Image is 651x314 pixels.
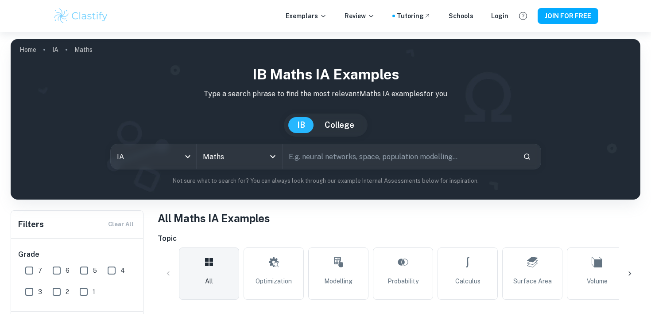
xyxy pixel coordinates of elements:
[283,144,516,169] input: E.g. neural networks, space, population modelling...
[18,218,44,231] h6: Filters
[455,276,480,286] span: Calculus
[491,11,508,21] a: Login
[93,287,95,297] span: 1
[66,266,70,275] span: 6
[52,43,58,56] a: IA
[397,11,431,21] a: Tutoring
[513,276,552,286] span: Surface Area
[111,144,196,169] div: IA
[158,233,640,244] h6: Topic
[267,150,279,163] button: Open
[38,287,42,297] span: 3
[345,11,375,21] p: Review
[519,149,535,164] button: Search
[205,276,213,286] span: All
[18,249,137,260] h6: Grade
[11,39,640,200] img: profile cover
[316,117,363,133] button: College
[515,8,531,24] button: Help and Feedback
[38,266,42,275] span: 7
[19,43,36,56] a: Home
[53,7,109,25] img: Clastify logo
[288,117,314,133] button: IB
[538,8,598,24] button: JOIN FOR FREE
[18,89,633,99] p: Type a search phrase to find the most relevant Maths IA examples for you
[18,64,633,85] h1: IB Maths IA examples
[387,276,418,286] span: Probability
[324,276,353,286] span: Modelling
[158,210,640,226] h1: All Maths IA Examples
[286,11,327,21] p: Exemplars
[74,45,93,55] p: Maths
[66,287,69,297] span: 2
[587,276,608,286] span: Volume
[120,266,125,275] span: 4
[93,266,97,275] span: 5
[449,11,473,21] a: Schools
[18,177,633,185] p: Not sure what to search for? You can always look through our example Internal Assessments below f...
[256,276,292,286] span: Optimization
